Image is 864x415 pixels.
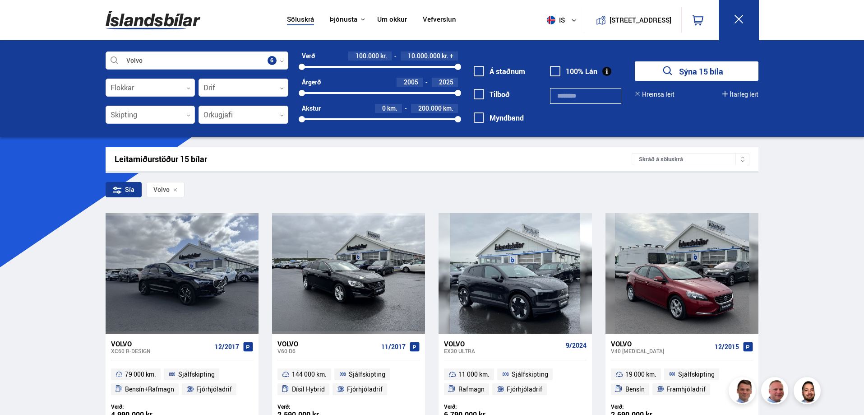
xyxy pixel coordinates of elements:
img: G0Ugv5HjCgRt.svg [106,5,200,35]
span: 19 000 km. [625,369,656,380]
button: is [543,7,584,33]
span: Fjórhjóladrif [347,384,383,395]
a: [STREET_ADDRESS] [589,7,676,33]
a: Vefverslun [423,15,456,25]
span: kr. [380,52,387,60]
span: 12/2017 [215,343,239,350]
span: 100.000 [356,51,379,60]
div: Verð: [111,403,182,410]
span: Rafmagn [458,384,485,395]
span: is [543,16,566,24]
span: Sjálfskipting [178,369,215,380]
div: Volvo [611,340,711,348]
img: svg+xml;base64,PHN2ZyB4bWxucz0iaHR0cDovL3d3dy53My5vcmcvMjAwMC9zdmciIHdpZHRoPSI1MTIiIGhlaWdodD0iNT... [547,16,555,24]
span: + [450,52,453,60]
span: Sjálfskipting [678,369,715,380]
div: V40 [MEDICAL_DATA] [611,348,711,354]
span: 79 000 km. [125,369,156,380]
span: 12/2015 [715,343,739,350]
span: kr. [442,52,448,60]
span: Volvo [153,186,170,193]
div: Skráð á söluskrá [632,153,749,165]
a: Um okkur [377,15,407,25]
img: nhp88E3Fdnt1Opn2.png [795,378,822,406]
button: Open LiveChat chat widget [7,4,34,31]
div: EX30 ULTRA [444,348,562,354]
div: Verð: [611,403,682,410]
button: Hreinsa leit [635,91,675,98]
span: km. [443,105,453,112]
button: Þjónusta [330,15,357,24]
div: Volvo [111,340,211,348]
label: Á staðnum [474,67,525,75]
span: km. [387,105,397,112]
div: V60 D6 [277,348,378,354]
button: Ítarleg leit [722,91,758,98]
label: 100% Lán [550,67,597,75]
div: Sía [106,182,142,197]
button: [STREET_ADDRESS] [613,16,668,24]
div: Volvo [277,340,378,348]
span: Bensín [625,384,645,395]
span: 200.000 [418,104,442,112]
div: Árgerð [302,79,321,86]
img: siFngHWaQ9KaOqBr.png [762,378,790,406]
div: Verð [302,52,315,60]
span: Bensín+Rafmagn [125,384,174,395]
label: Myndband [474,114,524,122]
span: 10.000.000 [408,51,440,60]
span: Sjálfskipting [512,369,548,380]
span: 144 000 km. [292,369,327,380]
a: Söluskrá [287,15,314,25]
span: 9/2024 [566,342,587,349]
span: Framhjóladrif [666,384,706,395]
span: 2025 [439,78,453,86]
div: Verð: [277,403,349,410]
div: Volvo [444,340,562,348]
label: Tilboð [474,90,510,98]
span: 11 000 km. [458,369,490,380]
span: 2005 [404,78,418,86]
span: Dísil Hybrid [292,384,325,395]
span: 11/2017 [381,343,406,350]
div: XC60 R-DESIGN [111,348,211,354]
span: 0 [382,104,386,112]
img: FbJEzSuNWCJXmdc-.webp [730,378,757,406]
span: Fjórhjóladrif [196,384,232,395]
div: Leitarniðurstöður 15 bílar [115,154,632,164]
span: Sjálfskipting [349,369,385,380]
span: Fjórhjóladrif [507,384,542,395]
div: Akstur [302,105,321,112]
button: Sýna 15 bíla [635,61,758,81]
div: Verð: [444,403,515,410]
